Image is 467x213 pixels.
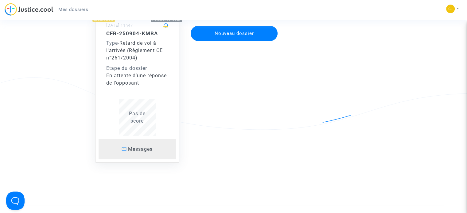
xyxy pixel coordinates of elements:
h5: CFR-250904-KMBA [106,30,168,36]
div: Etape du dossier [106,65,168,72]
button: Nouveau dossier [191,26,278,41]
span: Pas de score [129,111,146,124]
span: Retard de vol à l'arrivée (Règlement CE n°261/2004) [106,40,163,61]
a: MédiationPitcher Avocat[DATE] 11h47CFR-250904-KMBAType-Retard de vol à l'arrivée (Règlement CE n°... [89,6,185,163]
iframe: Help Scout Beacon - Open [6,192,25,210]
img: jc-logo.svg [5,3,53,16]
small: [DATE] 11h47 [106,23,133,28]
span: Type [106,40,118,46]
a: Messages [99,139,176,159]
div: En attente d’une réponse de l’opposant [106,72,168,87]
a: Mes dossiers [53,5,93,14]
span: Messages [128,146,153,152]
a: Nouveau dossier [190,22,278,28]
span: Mes dossiers [58,7,88,12]
img: 90cc0293ee345e8b5c2c2cf7a70d2bb7 [446,5,455,13]
span: - [106,40,119,46]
